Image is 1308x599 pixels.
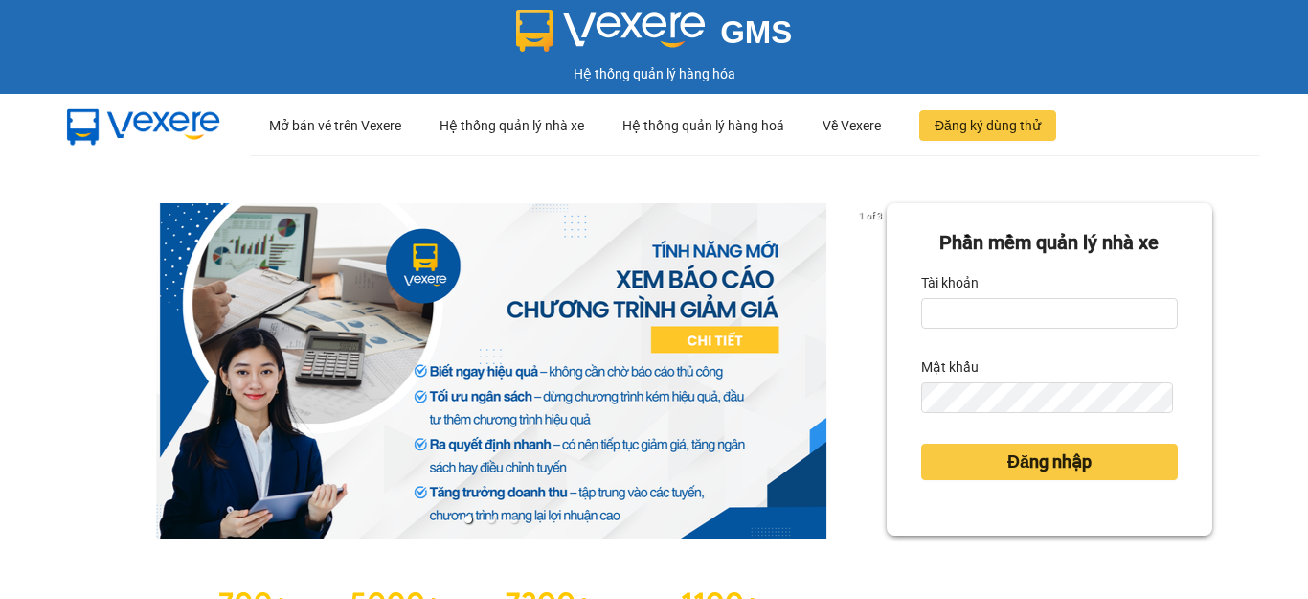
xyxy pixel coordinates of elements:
[516,10,706,52] img: logo 2
[823,95,881,156] div: Về Vexere
[1007,449,1092,475] span: Đăng nhập
[919,110,1056,141] button: Đăng ký dùng thử
[853,203,887,228] p: 1 of 3
[921,267,979,298] label: Tài khoản
[516,29,793,44] a: GMS
[935,115,1041,136] span: Đăng ký dùng thử
[464,516,472,523] li: slide item 1
[440,95,584,156] div: Hệ thống quản lý nhà xe
[48,94,239,157] img: mbUUG5Q.png
[5,63,1303,84] div: Hệ thống quản lý hàng hóa
[921,298,1178,329] input: Tài khoản
[269,95,401,156] div: Mở bán vé trên Vexere
[720,14,792,50] span: GMS
[921,228,1178,258] div: Phần mềm quản lý nhà xe
[510,516,518,523] li: slide item 3
[622,95,784,156] div: Hệ thống quản lý hàng hoá
[921,444,1178,480] button: Đăng nhập
[487,516,495,523] li: slide item 2
[921,352,979,382] label: Mật khẩu
[96,203,123,539] button: previous slide / item
[921,382,1173,413] input: Mật khẩu
[860,203,887,539] button: next slide / item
